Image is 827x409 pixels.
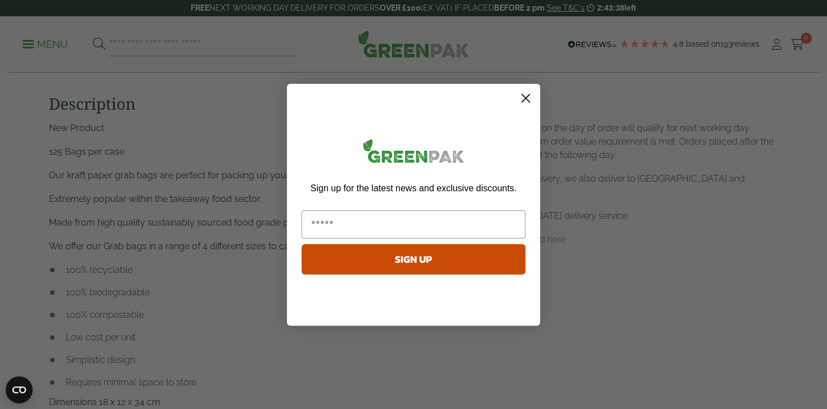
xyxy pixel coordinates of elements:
button: Close dialog [516,88,536,108]
button: SIGN UP [302,244,525,275]
button: Open CMP widget [6,376,33,403]
span: Sign up for the latest news and exclusive discounts. [311,183,516,193]
input: Email [302,210,525,239]
img: greenpak_logo [302,134,525,172]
